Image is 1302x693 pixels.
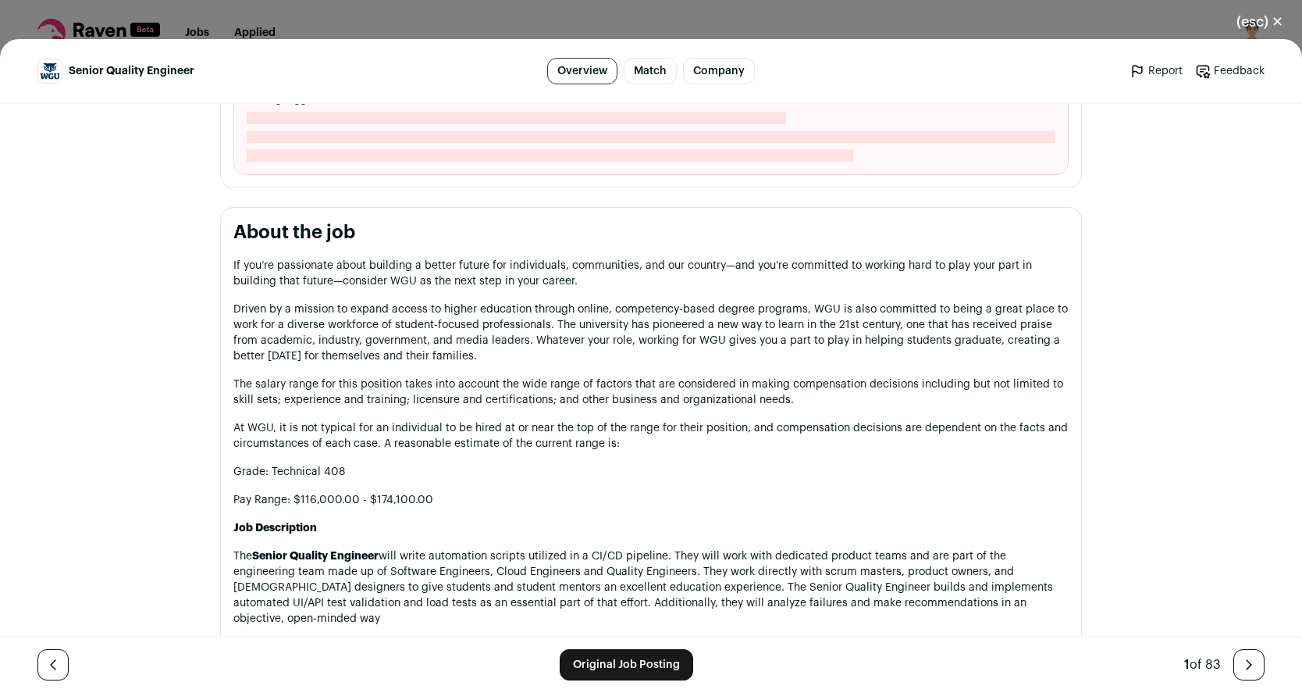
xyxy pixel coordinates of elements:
[233,220,1069,245] h2: About the job
[233,492,1069,508] p: Pay Range: $116,000.00 - $174,100.00
[1184,655,1221,674] div: of 83
[547,58,617,84] a: Overview
[252,551,379,562] strong: Senior Quality Engineer
[69,63,194,79] span: Senior Quality Engineer
[233,302,1069,364] p: Driven by a mission to expand access to higher education through online, competency-based degree ...
[233,523,317,534] strong: Job Description
[233,80,1069,175] div: Loading suggestions
[233,420,1069,452] p: At WGU, it is not typical for an individual to be hired at or near the top of the range for their...
[1184,659,1190,671] span: 1
[683,58,755,84] a: Company
[624,58,677,84] a: Match
[38,59,62,83] img: 6a3b892db8b17cf3d60b259e4028e57647a9b1bc753ddfa7b90e285d655b95b5.jpg
[1195,63,1265,79] a: Feedback
[233,548,1069,627] p: The will write automation scripts utilized in a CI/CD pipeline. They will work with dedicated pro...
[1218,5,1302,39] button: Close modal
[233,258,1069,289] p: If you’re passionate about building a better future for individuals, communities, and our country...
[560,649,693,680] a: Original Job Posting
[233,464,1069,480] p: Grade: Technical 408
[1129,63,1183,79] a: Report
[233,377,1069,408] p: The salary range for this position takes into account the wide range of factors that are consider...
